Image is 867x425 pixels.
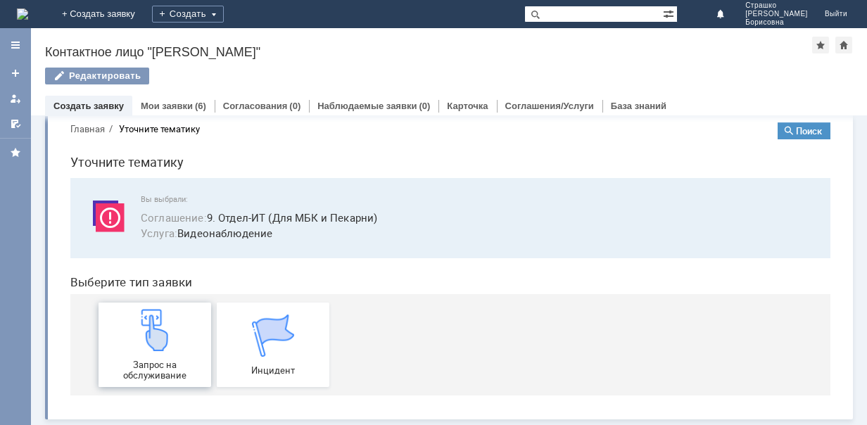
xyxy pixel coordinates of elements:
button: Соглашение:9. Отдел-ИТ (Для МБК и Пекарни) [82,99,318,115]
span: Борисовна [745,18,808,27]
a: Мои заявки [141,101,193,111]
span: Услуга : [82,115,118,129]
a: Создать заявку [53,101,124,111]
header: Выберите тип заявки [11,164,771,178]
span: Расширенный поиск [663,6,677,20]
img: svg%3E [28,84,70,126]
div: Добавить в избранное [812,37,829,53]
button: Главная [11,11,46,24]
a: Перейти на домашнюю страницу [17,8,28,20]
div: (6) [195,101,206,111]
div: Контактное лицо "[PERSON_NAME]" [45,45,812,59]
a: Наблюдаемые заявки [317,101,417,111]
img: get067d4ba7cf7247ad92597448b2db9300 [193,203,235,246]
div: (0) [289,101,300,111]
button: Поиск [719,11,771,28]
a: База знаний [611,101,666,111]
a: Создать заявку [4,62,27,84]
div: Уточните тематику [60,13,141,23]
span: Видеонаблюдение [82,114,754,130]
span: Соглашение : [82,99,148,113]
img: logo [17,8,28,20]
a: Согласования [223,101,288,111]
div: Создать [152,6,224,23]
div: Сделать домашней страницей [835,37,852,53]
a: Мои согласования [4,113,27,135]
span: [PERSON_NAME] [745,10,808,18]
a: Мои заявки [4,87,27,110]
a: Карточка [447,101,488,111]
span: Страшко [745,1,808,10]
span: Запрос на обслуживание [44,248,148,269]
span: Вы выбрали: [82,84,754,93]
span: Инцидент [162,254,266,265]
a: Соглашения/Услуги [505,101,594,111]
h1: Уточните тематику [11,41,771,61]
img: get23c147a1b4124cbfa18e19f2abec5e8f [75,198,117,240]
a: Запрос на обслуживание [39,191,152,276]
a: Инцидент [158,191,270,276]
div: (0) [419,101,430,111]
